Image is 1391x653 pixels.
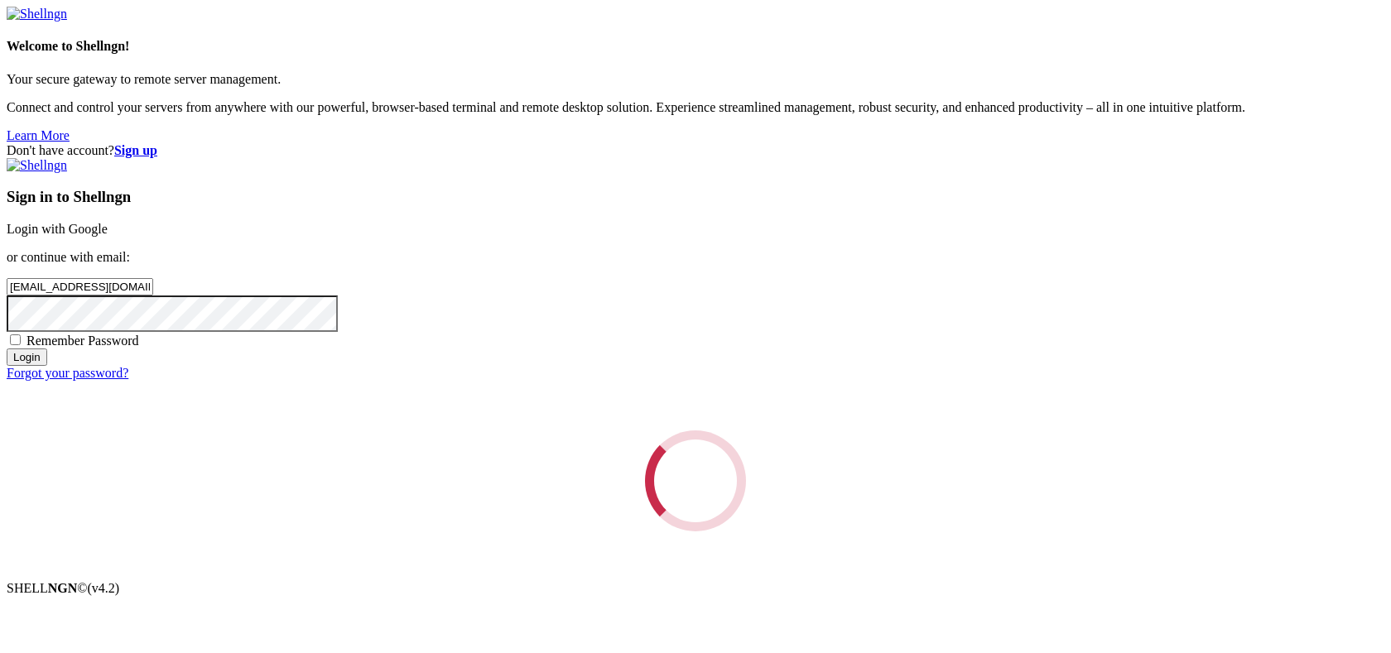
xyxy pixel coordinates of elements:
p: Your secure gateway to remote server management. [7,72,1384,87]
a: Learn More [7,128,70,142]
a: Login with Google [7,222,108,236]
h3: Sign in to Shellngn [7,188,1384,206]
a: Forgot your password? [7,366,128,380]
span: 4.2.0 [88,581,120,595]
b: NGN [48,581,78,595]
span: Remember Password [26,334,139,348]
span: SHELL © [7,581,119,595]
div: Loading... [633,418,758,543]
input: Login [7,348,47,366]
p: or continue with email: [7,250,1384,265]
img: Shellngn [7,7,67,22]
input: Email address [7,278,153,295]
p: Connect and control your servers from anywhere with our powerful, browser-based terminal and remo... [7,100,1384,115]
img: Shellngn [7,158,67,173]
a: Sign up [114,143,157,157]
h4: Welcome to Shellngn! [7,39,1384,54]
div: Don't have account? [7,143,1384,158]
input: Remember Password [10,334,21,345]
